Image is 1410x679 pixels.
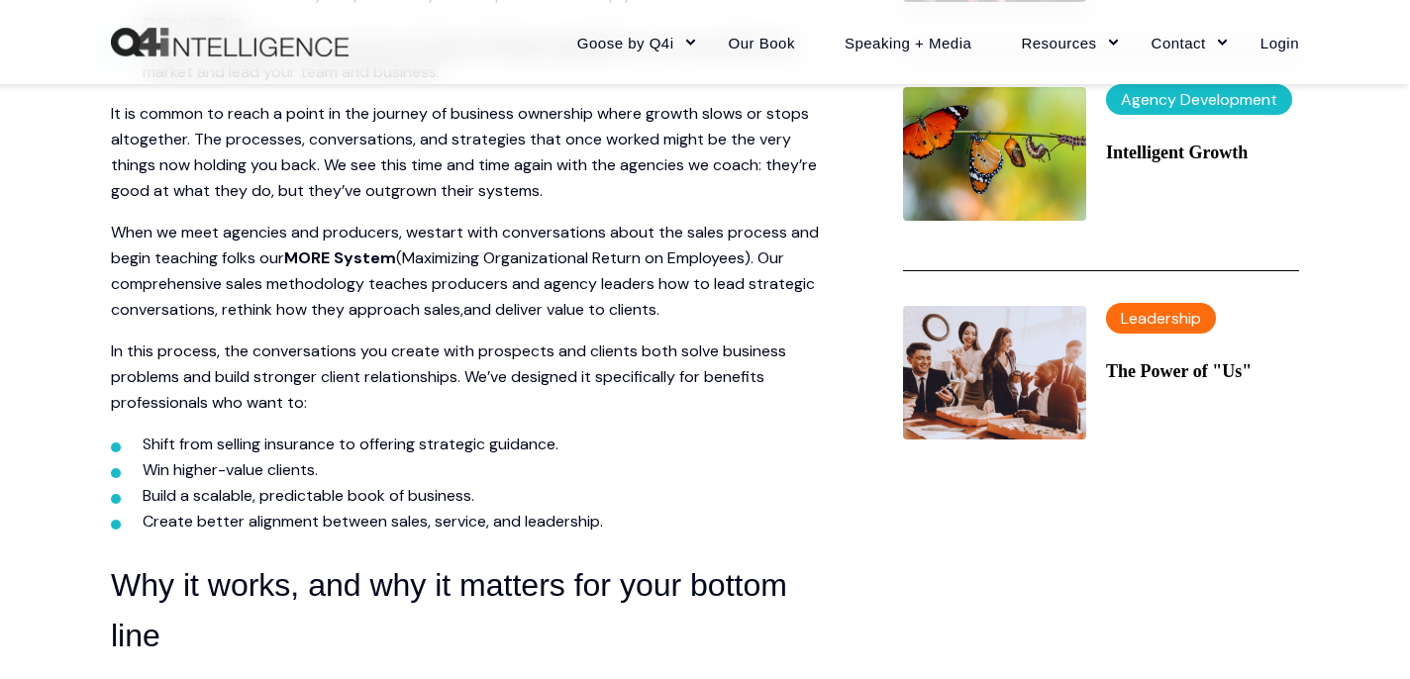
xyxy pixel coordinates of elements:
img: The concept of community [903,306,1086,439]
span: In this process, the conversations you create with prospects and clients both solve business prob... [111,340,786,413]
span: Create better alignment between sales, service, and leadership. [143,511,603,532]
img: Q4intelligence, LLC logo [111,28,349,57]
a: The Power of "Us" [1106,361,1252,382]
label: Leadership [1106,303,1216,334]
span: Win higher-value clients. [143,459,318,480]
span: Build a scalable, predictable book of business. [143,485,474,506]
span: Shift from selling insurance to offering strategic guidance. [143,434,558,454]
span: start with conversations about the sales process and begin teaching folks our (Maximizing Organiz... [111,222,819,320]
img: Caterpillars and butterflies on a branch [903,87,1086,221]
a: Intelligent Growth [1106,143,1292,163]
h3: Why it works, and why it matters for your bottom line [111,560,824,661]
strong: MORE System [284,247,396,268]
label: Agency Development [1106,84,1292,115]
a: Back to Home [111,28,349,57]
span: and deliver value to clients. [111,222,819,320]
span: When we meet agencies and producers, we [111,222,427,242]
span: It is common to reach a point in the journey of business ownership where growth slows or stops al... [111,103,817,201]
